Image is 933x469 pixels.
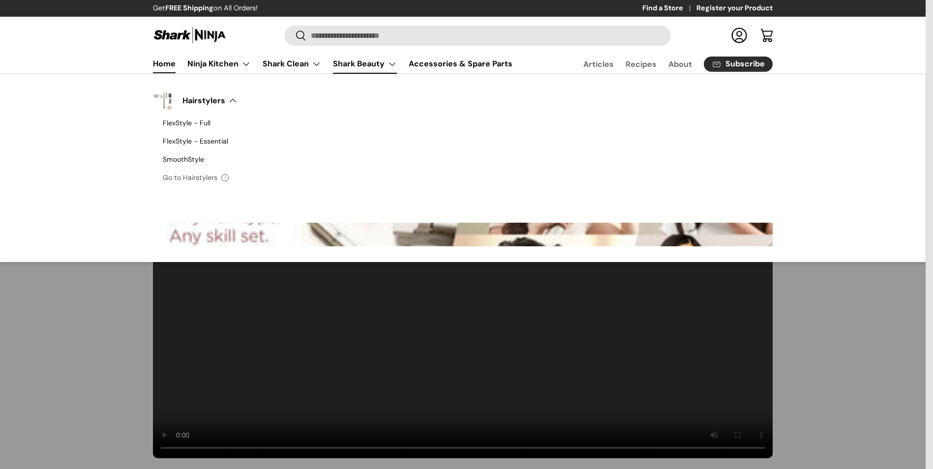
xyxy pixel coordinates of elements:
[153,54,176,73] a: Home
[704,57,773,72] a: Subscribe
[409,54,512,73] a: Accessories & Spare Parts
[327,54,403,74] summary: Shark Beauty
[668,55,692,74] a: About
[257,54,327,74] summary: Shark Clean
[187,54,251,74] a: Ninja Kitchen
[626,55,657,74] a: Recipes
[153,54,512,74] nav: Primary
[696,3,773,14] a: Register your Product
[263,54,321,74] a: Shark Clean
[153,3,258,14] p: Get on All Orders!
[725,60,765,68] span: Subscribe
[583,55,614,74] a: Articles
[333,54,397,74] a: Shark Beauty
[165,3,213,12] strong: FREE Shipping
[181,54,257,74] summary: Ninja Kitchen
[560,54,773,74] nav: Secondary
[153,26,227,45] img: Shark Ninja Philippines
[642,3,696,14] a: Find a Store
